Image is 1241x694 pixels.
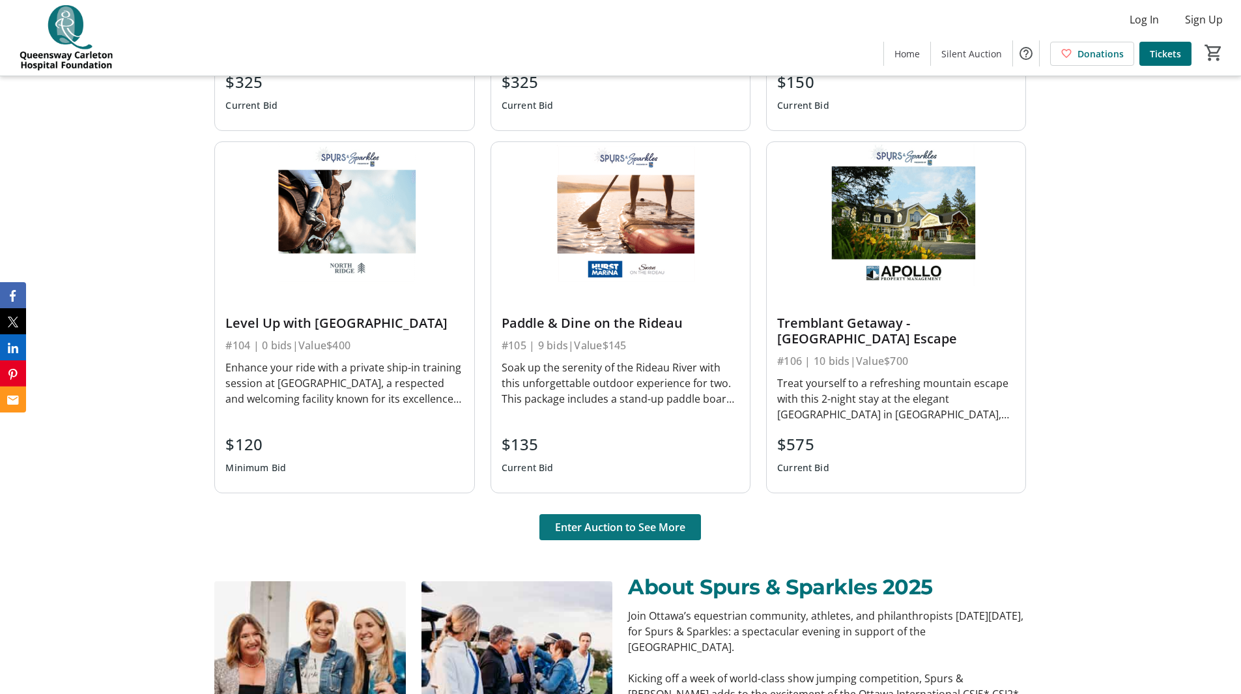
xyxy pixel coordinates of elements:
div: $575 [777,433,829,456]
div: $150 [777,70,829,94]
button: Sign Up [1175,9,1233,30]
div: Level Up with [GEOGRAPHIC_DATA] [225,315,463,331]
div: Current Bid [225,94,278,117]
div: Minimum Bid [225,456,286,480]
span: Log In [1130,12,1159,27]
div: #106 | 10 bids | Value $700 [777,352,1015,370]
a: Donations [1050,42,1134,66]
div: Enhance your ride with a private ship-in training session at [GEOGRAPHIC_DATA], a respected and w... [225,360,463,407]
div: $120 [225,433,286,456]
button: Cart [1202,41,1225,65]
span: Home [894,47,920,61]
div: Tremblant Getaway - [GEOGRAPHIC_DATA] Escape [777,315,1015,347]
div: $325 [225,70,278,94]
a: Tickets [1139,42,1191,66]
div: Soak up the serenity of the Rideau River with this unforgettable outdoor experience for two. This... [502,360,739,407]
p: About Spurs & Sparkles 2025 [628,571,1026,603]
div: Current Bid [777,94,829,117]
button: Help [1013,40,1039,66]
span: Enter Auction to See More [555,519,685,535]
img: Tremblant Getaway - Chateau Beauvallon Escape [767,142,1025,287]
span: Donations [1077,47,1124,61]
div: Treat yourself to a refreshing mountain escape with this 2-night stay at the elegant [GEOGRAPHIC_... [777,375,1015,422]
div: $325 [502,70,554,94]
div: Current Bid [502,94,554,117]
div: #104 | 0 bids | Value $400 [225,336,463,354]
div: #105 | 9 bids | Value $145 [502,336,739,354]
div: $135 [502,433,554,456]
button: Enter Auction to See More [539,514,701,540]
span: Tickets [1150,47,1181,61]
div: Current Bid [502,456,554,480]
button: Log In [1119,9,1169,30]
img: Paddle & Dine on the Rideau [491,142,750,287]
div: Paddle & Dine on the Rideau [502,315,739,331]
img: QCH Foundation's Logo [8,5,124,70]
img: Level Up with Northridge Farm [215,142,474,287]
div: Current Bid [777,456,829,480]
span: Silent Auction [941,47,1002,61]
p: Join Ottawa’s equestrian community, athletes, and philanthropists [DATE][DATE], for Spurs & Spark... [628,608,1026,655]
a: Silent Auction [931,42,1012,66]
span: Sign Up [1185,12,1223,27]
a: Home [884,42,930,66]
